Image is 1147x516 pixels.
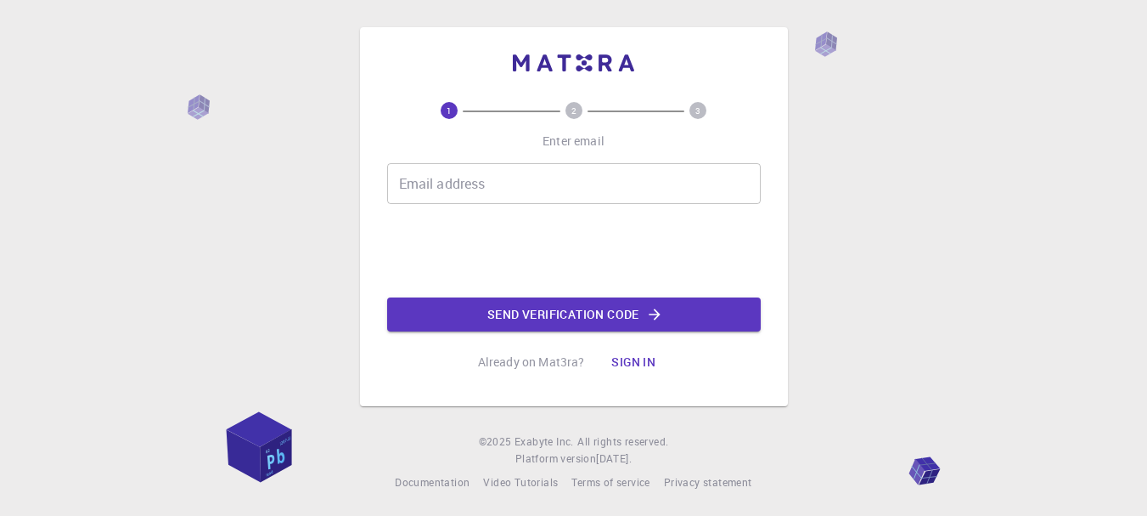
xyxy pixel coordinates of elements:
[571,474,649,491] a: Terms of service
[577,434,668,451] span: All rights reserved.
[598,345,669,379] button: Sign in
[387,298,761,332] button: Send verification code
[478,354,585,371] p: Already on Mat3ra?
[395,474,469,491] a: Documentation
[571,105,576,116] text: 2
[596,451,632,465] span: [DATE] .
[596,451,632,468] a: [DATE].
[515,451,596,468] span: Platform version
[514,434,574,451] a: Exabyte Inc.
[483,475,558,489] span: Video Tutorials
[543,133,604,150] p: Enter email
[447,105,452,116] text: 1
[571,475,649,489] span: Terms of service
[664,474,752,491] a: Privacy statement
[514,434,574,448] span: Exabyte Inc.
[479,434,514,451] span: © 2025
[445,218,703,284] iframe: reCAPTCHA
[395,475,469,489] span: Documentation
[483,474,558,491] a: Video Tutorials
[664,475,752,489] span: Privacy statement
[695,105,700,116] text: 3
